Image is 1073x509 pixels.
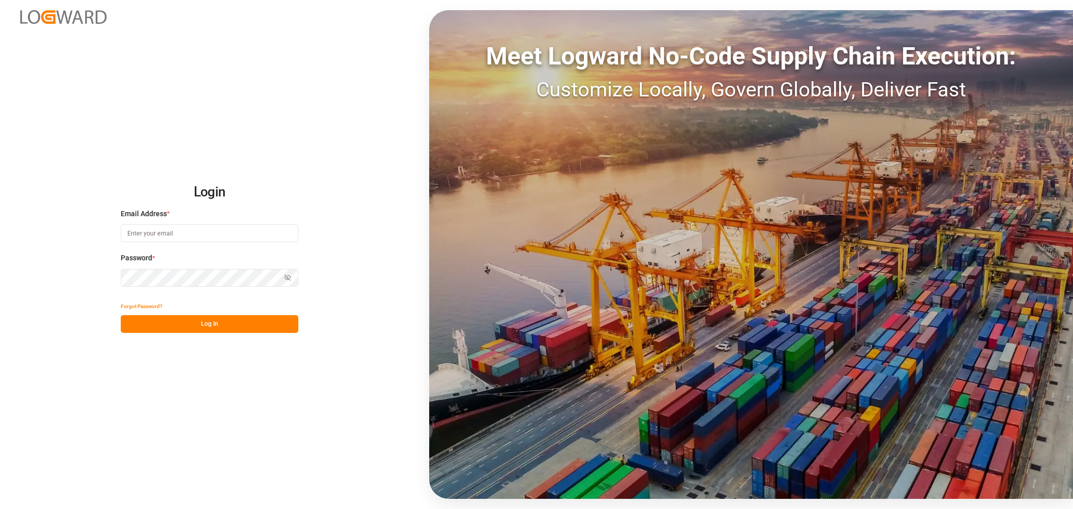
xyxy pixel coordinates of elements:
[121,297,162,315] button: Forgot Password?
[429,38,1073,75] div: Meet Logward No-Code Supply Chain Execution:
[429,75,1073,105] div: Customize Locally, Govern Globally, Deliver Fast
[121,176,298,209] h2: Login
[121,315,298,333] button: Log In
[20,10,107,24] img: Logward_new_orange.png
[121,253,152,263] span: Password
[121,224,298,242] input: Enter your email
[121,209,167,219] span: Email Address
